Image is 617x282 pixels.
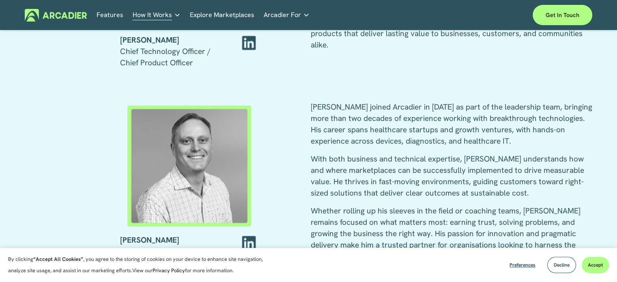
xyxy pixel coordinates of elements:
span: Arcadier For [264,9,301,21]
span: How It Works [133,9,172,21]
a: Get in touch [533,5,592,25]
p: VP Arcadier Sales [120,235,259,257]
img: Arcadier [25,9,87,22]
strong: [PERSON_NAME] [120,35,179,45]
iframe: Chat Widget [576,243,617,282]
strong: [PERSON_NAME] [120,235,179,245]
button: Preferences [503,257,542,273]
span: Preferences [510,262,535,268]
p: Whether rolling up his sleeves in the field or coaching teams, [PERSON_NAME] remains focused on w... [311,205,592,262]
p: With both business and technical expertise, [PERSON_NAME] understands how and where marketplaces ... [311,153,592,199]
button: Decline [547,257,576,273]
a: Privacy Policy [153,267,185,274]
a: folder dropdown [264,9,310,22]
p: Chief Technology Officer / Chief Product Officer [120,34,259,69]
p: [PERSON_NAME] joined Arcadier in [DATE] as part of the leadership team, bringing more than two de... [311,101,592,147]
strong: “Accept All Cookies” [33,256,83,263]
a: Explore Marketplaces [190,9,254,22]
p: By clicking , you agree to the storing of cookies on your device to enhance site navigation, anal... [8,254,272,276]
a: Features [97,9,123,22]
a: folder dropdown [133,9,181,22]
span: Decline [554,262,570,268]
